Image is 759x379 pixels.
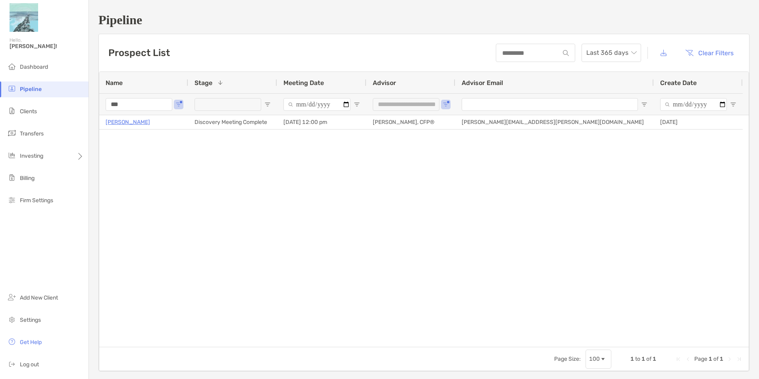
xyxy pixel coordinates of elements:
[589,356,600,362] div: 100
[7,62,17,71] img: dashboard icon
[7,337,17,346] img: get-help icon
[373,79,396,87] span: Advisor
[188,115,277,129] div: Discovery Meeting Complete
[635,356,640,362] span: to
[277,115,366,129] div: [DATE] 12:00 pm
[106,98,172,111] input: Name Filter Input
[10,3,38,32] img: Zoe Logo
[98,13,749,27] h1: Pipeline
[685,356,691,362] div: Previous Page
[20,361,39,368] span: Log out
[7,106,17,116] img: clients icon
[709,356,712,362] span: 1
[641,101,647,108] button: Open Filter Menu
[7,292,17,302] img: add_new_client icon
[354,101,360,108] button: Open Filter Menu
[195,79,212,87] span: Stage
[586,350,611,369] div: Page Size
[694,356,707,362] span: Page
[730,101,736,108] button: Open Filter Menu
[20,153,43,159] span: Investing
[20,86,42,93] span: Pipeline
[630,356,634,362] span: 1
[713,356,719,362] span: of
[455,115,654,129] div: [PERSON_NAME][EMAIL_ADDRESS][PERSON_NAME][DOMAIN_NAME]
[736,356,742,362] div: Last Page
[264,101,271,108] button: Open Filter Menu
[660,79,697,87] span: Create Date
[7,359,17,369] img: logout icon
[7,315,17,324] img: settings icon
[20,317,41,323] span: Settings
[443,101,449,108] button: Open Filter Menu
[20,130,44,137] span: Transfers
[10,43,84,50] span: [PERSON_NAME]!
[20,294,58,301] span: Add New Client
[679,44,740,62] button: Clear Filters
[646,356,651,362] span: of
[462,98,638,111] input: Advisor Email Filter Input
[554,356,581,362] div: Page Size:
[175,101,182,108] button: Open Filter Menu
[20,175,35,182] span: Billing
[660,98,727,111] input: Create Date Filter Input
[7,128,17,138] img: transfers icon
[7,195,17,205] img: firm-settings icon
[720,356,723,362] span: 1
[586,44,636,62] span: Last 365 days
[653,356,656,362] span: 1
[7,173,17,182] img: billing icon
[641,356,645,362] span: 1
[675,356,682,362] div: First Page
[20,339,42,346] span: Get Help
[20,64,48,70] span: Dashboard
[108,47,170,58] h3: Prospect List
[106,117,150,127] a: [PERSON_NAME]
[20,197,53,204] span: Firm Settings
[106,79,123,87] span: Name
[462,79,503,87] span: Advisor Email
[366,115,455,129] div: [PERSON_NAME], CFP®
[283,98,351,111] input: Meeting Date Filter Input
[283,79,324,87] span: Meeting Date
[20,108,37,115] span: Clients
[726,356,733,362] div: Next Page
[7,84,17,93] img: pipeline icon
[7,151,17,160] img: investing icon
[563,50,569,56] img: input icon
[654,115,743,129] div: [DATE]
